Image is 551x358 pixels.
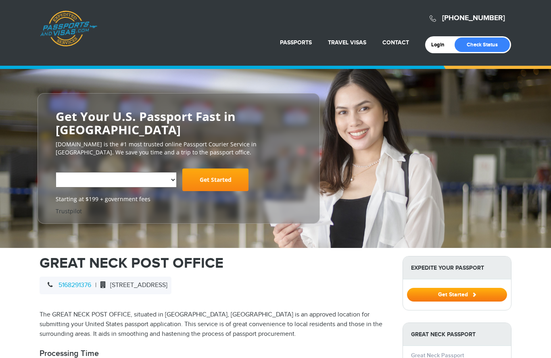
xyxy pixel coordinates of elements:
[58,281,91,289] a: 5168291376
[56,140,302,156] p: [DOMAIN_NAME] is the #1 most trusted online Passport Courier Service in [GEOGRAPHIC_DATA]. We sav...
[40,310,390,339] p: The GREAT NECK POST OFFICE, situated in [GEOGRAPHIC_DATA], [GEOGRAPHIC_DATA] is an approved locat...
[56,195,302,203] span: Starting at $199 + government fees
[182,169,248,191] a: Get Started
[403,256,511,279] strong: Expedite Your Passport
[40,277,171,294] div: |
[56,110,302,136] h2: Get Your U.S. Passport Fast in [GEOGRAPHIC_DATA]
[96,281,167,289] span: [STREET_ADDRESS]
[382,39,409,46] a: Contact
[280,39,312,46] a: Passports
[407,288,507,302] button: Get Started
[407,291,507,298] a: Get Started
[442,14,505,23] a: [PHONE_NUMBER]
[403,323,511,346] strong: Great Neck Passport
[56,207,82,215] a: Trustpilot
[40,256,390,271] h1: GREAT NECK POST OFFICE
[40,10,97,47] a: Passports & [DOMAIN_NAME]
[328,39,366,46] a: Travel Visas
[431,42,450,48] a: Login
[455,37,510,52] a: Check Status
